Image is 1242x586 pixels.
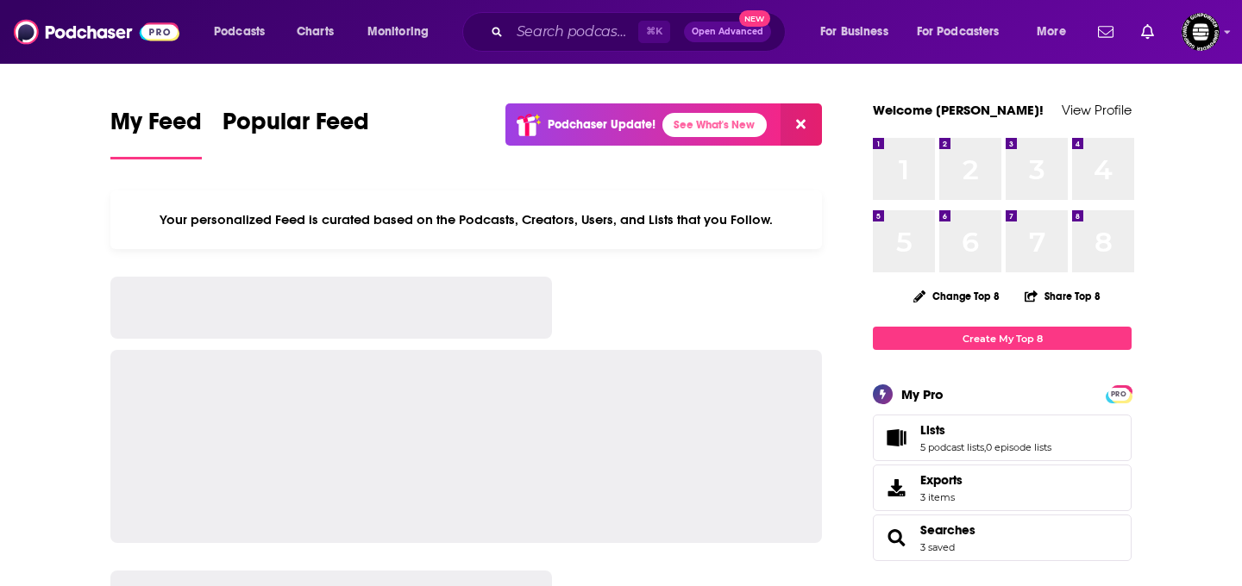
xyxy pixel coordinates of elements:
span: Popular Feed [223,107,369,146]
span: Lists [920,422,945,438]
span: Searches [873,514,1132,561]
span: Lists [873,415,1132,461]
button: open menu [355,18,451,46]
a: Searches [920,522,975,538]
button: open menu [202,18,287,46]
button: open menu [906,18,1025,46]
a: PRO [1108,387,1129,400]
button: Change Top 8 [903,285,1010,307]
span: 3 items [920,491,963,503]
img: User Profile [1182,13,1220,51]
a: Show notifications dropdown [1134,17,1161,47]
button: open menu [1025,18,1088,46]
span: For Business [820,20,888,44]
span: Podcasts [214,20,265,44]
button: Open AdvancedNew [684,22,771,42]
a: See What's New [662,113,767,137]
a: Welcome [PERSON_NAME]! [873,102,1044,118]
a: Popular Feed [223,107,369,159]
span: Open Advanced [692,28,763,36]
button: open menu [808,18,910,46]
div: Your personalized Feed is curated based on the Podcasts, Creators, Users, and Lists that you Follow. [110,190,822,249]
a: Charts [285,18,344,46]
a: Create My Top 8 [873,327,1132,350]
button: Show profile menu [1182,13,1220,51]
input: Search podcasts, credits, & more... [510,18,638,46]
a: View Profile [1062,102,1132,118]
span: More [1037,20,1066,44]
a: Show notifications dropdown [1091,17,1120,47]
div: My Pro [901,386,944,402]
span: Logged in as KarinaSabol [1182,13,1220,51]
span: My Feed [110,107,202,146]
a: 3 saved [920,541,955,553]
span: , [984,441,986,453]
a: My Feed [110,107,202,159]
span: PRO [1108,388,1129,401]
span: New [739,10,770,27]
button: Share Top 8 [1024,279,1101,313]
a: Searches [879,526,913,550]
img: Podchaser - Follow, Share and Rate Podcasts [14,16,179,48]
a: Exports [873,464,1132,511]
span: ⌘ K [638,21,670,43]
span: Exports [879,476,913,500]
span: Charts [297,20,334,44]
span: Exports [920,472,963,488]
a: Lists [920,422,1051,438]
div: Search podcasts, credits, & more... [479,12,802,52]
a: 5 podcast lists [920,441,984,453]
span: Monitoring [367,20,429,44]
a: Lists [879,426,913,450]
span: For Podcasters [917,20,1000,44]
p: Podchaser Update! [548,117,655,132]
a: 0 episode lists [986,441,1051,453]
